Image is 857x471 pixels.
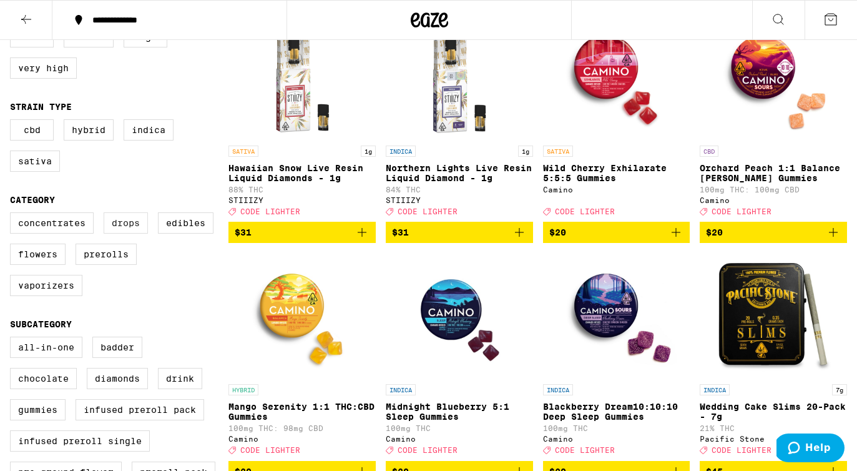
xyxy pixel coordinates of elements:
[711,14,836,139] img: Camino - Orchard Peach 1:1 Balance Sours Gummies
[386,146,416,157] p: INDICA
[240,14,365,139] img: STIIIZY - Hawaiian Snow Live Resin Liquid Diamonds - 1g
[549,227,566,237] span: $20
[10,102,72,112] legend: Strain Type
[10,212,94,234] label: Concentrates
[228,186,376,194] p: 88% THC
[700,14,847,222] a: Open page for Orchard Peach 1:1 Balance Sours Gummies from Camino
[543,253,690,460] a: Open page for Blackberry Dream10:10:10 Deep Sleep Gummies from Camino
[543,186,690,194] div: Camino
[554,14,678,139] img: Camino - Wild Cherry Exhilarate 5:5:5 Gummies
[104,212,148,234] label: Drops
[10,244,66,265] label: Flowers
[832,384,847,395] p: 7g
[228,146,258,157] p: SATIVA
[776,434,845,465] iframe: Opens a widget where you can find more information
[555,447,615,455] span: CODE LIGHTER
[543,222,690,243] button: Add to bag
[228,424,376,432] p: 100mg THC: 98mg CBD
[543,435,690,443] div: Camino
[700,384,730,395] p: INDICA
[398,207,458,216] span: CODE LIGHTER
[543,163,690,183] p: Wild Cherry Exhilarate 5:5:5 Gummies
[386,384,416,395] p: INDICA
[386,402,533,422] p: Midnight Blueberry 5:1 Sleep Gummies
[10,368,77,389] label: Chocolate
[361,146,376,157] p: 1g
[700,222,847,243] button: Add to bag
[76,244,137,265] label: Prerolls
[87,368,148,389] label: Diamonds
[235,227,252,237] span: $31
[386,14,533,222] a: Open page for Northern Lights Live Resin Liquid Diamond - 1g from STIIIZY
[124,119,174,141] label: Indica
[398,447,458,455] span: CODE LIGHTER
[543,402,690,422] p: Blackberry Dream10:10:10 Deep Sleep Gummies
[397,14,522,139] img: STIIIZY - Northern Lights Live Resin Liquid Diamond - 1g
[712,447,771,455] span: CODE LIGHTER
[228,384,258,395] p: HYBRID
[10,275,82,296] label: Vaporizers
[64,119,114,141] label: Hybrid
[543,14,690,222] a: Open page for Wild Cherry Exhilarate 5:5:5 Gummies from Camino
[10,57,77,79] label: Very High
[700,435,847,443] div: Pacific Stone
[392,227,409,237] span: $31
[228,196,376,204] div: STIIIZY
[543,146,573,157] p: SATIVA
[10,399,66,420] label: Gummies
[386,435,533,443] div: Camino
[240,447,300,455] span: CODE LIGHTER
[397,253,522,378] img: Camino - Midnight Blueberry 5:1 Sleep Gummies
[228,402,376,422] p: Mango Serenity 1:1 THC:CBD Gummies
[700,402,847,422] p: Wedding Cake Slims 20-Pack - 7g
[10,195,55,205] legend: Category
[700,146,718,157] p: CBD
[240,207,300,216] span: CODE LIGHTER
[10,151,60,172] label: Sativa
[543,424,690,432] p: 100mg THC
[228,435,376,443] div: Camino
[10,319,72,329] legend: Subcategory
[518,146,533,157] p: 1g
[712,207,771,216] span: CODE LIGHTER
[543,384,573,395] p: INDICA
[10,337,82,358] label: All-In-One
[700,424,847,432] p: 21% THC
[711,253,836,378] img: Pacific Stone - Wedding Cake Slims 20-Pack - 7g
[555,207,615,216] span: CODE LIGHTER
[700,186,847,194] p: 100mg THC: 100mg CBD
[706,227,723,237] span: $20
[92,337,142,358] label: Badder
[10,119,54,141] label: CBD
[386,424,533,432] p: 100mg THC
[386,163,533,183] p: Northern Lights Live Resin Liquid Diamond - 1g
[700,196,847,204] div: Camino
[386,196,533,204] div: STIIIZY
[10,430,150,452] label: Infused Preroll Single
[228,222,376,243] button: Add to bag
[228,14,376,222] a: Open page for Hawaiian Snow Live Resin Liquid Diamonds - 1g from STIIIZY
[240,253,365,378] img: Camino - Mango Serenity 1:1 THC:CBD Gummies
[554,253,678,378] img: Camino - Blackberry Dream10:10:10 Deep Sleep Gummies
[386,222,533,243] button: Add to bag
[386,253,533,460] a: Open page for Midnight Blueberry 5:1 Sleep Gummies from Camino
[700,163,847,183] p: Orchard Peach 1:1 Balance [PERSON_NAME] Gummies
[386,186,533,194] p: 84% THC
[158,368,202,389] label: Drink
[228,163,376,183] p: Hawaiian Snow Live Resin Liquid Diamonds - 1g
[76,399,204,420] label: Infused Preroll Pack
[158,212,213,234] label: Edibles
[228,253,376,460] a: Open page for Mango Serenity 1:1 THC:CBD Gummies from Camino
[700,253,847,460] a: Open page for Wedding Cake Slims 20-Pack - 7g from Pacific Stone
